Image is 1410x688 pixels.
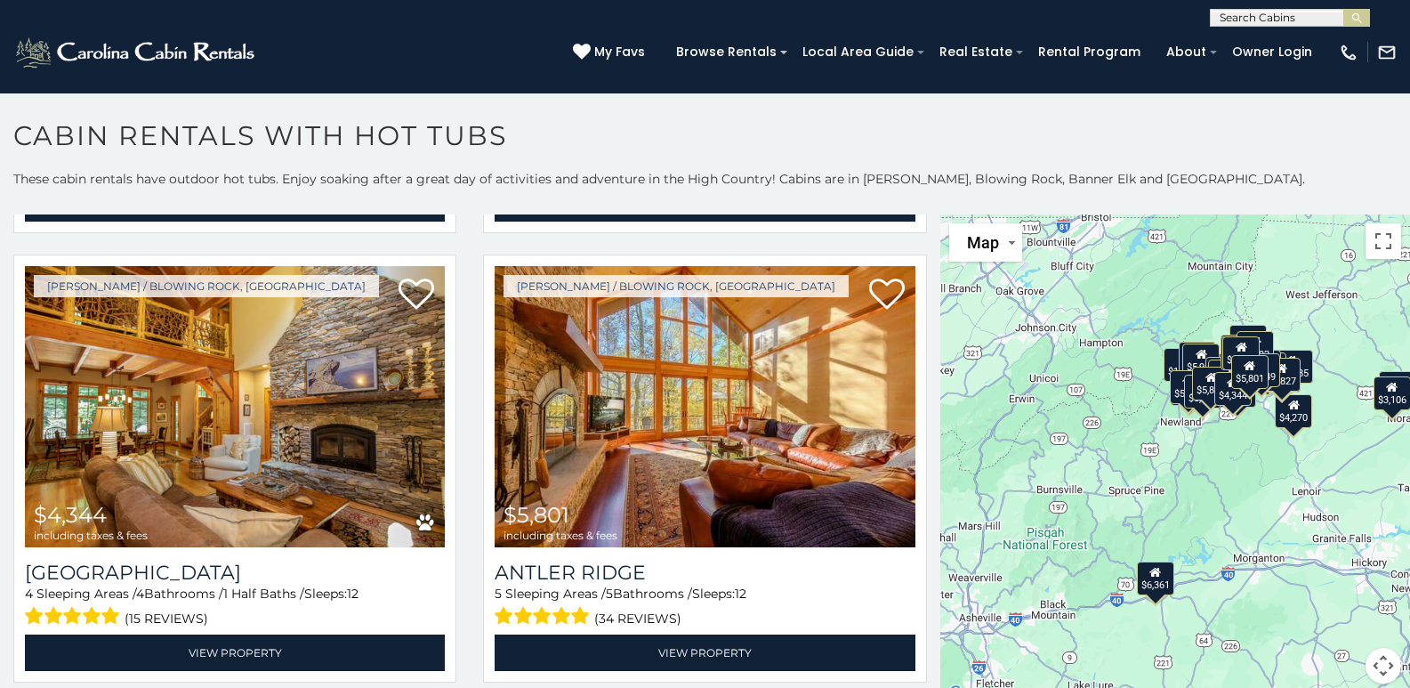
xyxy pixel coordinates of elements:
span: including taxes & fees [34,530,148,541]
div: $4,344 [1214,371,1252,405]
a: Rental Program [1029,38,1149,66]
a: Add to favorites [869,277,905,314]
div: $10,281 [1164,347,1206,381]
span: 4 [136,586,144,602]
h3: Mountain Song Lodge [25,561,445,585]
span: 1 Half Baths / [223,586,304,602]
div: $6,361 [1137,561,1174,595]
img: Antler Ridge [495,266,914,547]
a: Owner Login [1223,38,1321,66]
span: 4 [25,586,33,602]
button: Toggle fullscreen view [1366,223,1401,259]
button: Map camera controls [1366,648,1401,684]
a: View Property [495,635,914,671]
div: $4,270 [1275,393,1312,427]
button: Change map style [949,223,1022,262]
div: Sleeping Areas / Bathrooms / Sleeps: [495,585,914,630]
div: $3,953 [1262,359,1300,393]
div: Sleeping Areas / Bathrooms / Sleeps: [25,585,445,630]
a: [GEOGRAPHIC_DATA] [25,561,445,585]
div: $3,827 [1263,358,1301,392]
a: [PERSON_NAME] / Blowing Rock, [GEOGRAPHIC_DATA] [504,275,849,297]
div: $12,185 [1269,350,1312,384]
div: $4,792 [1237,331,1274,365]
a: Mountain Song Lodge $4,344 including taxes & fees [25,266,445,547]
a: View Property [25,635,445,671]
div: $3,896 [1229,324,1267,358]
span: 12 [347,586,359,602]
span: Map [967,233,999,252]
a: Real Estate [931,38,1021,66]
div: $5,986 [1182,344,1220,377]
a: Add to favorites [399,277,434,314]
img: Mountain Song Lodge [25,266,445,547]
span: $5,801 [504,502,569,528]
a: About [1157,38,1215,66]
div: $5,749 [1242,352,1279,386]
span: (34 reviews) [594,607,681,630]
div: $4,579 [1218,373,1255,407]
a: Local Area Guide [794,38,923,66]
div: $5,801 [1230,354,1268,388]
span: 5 [606,586,613,602]
div: $4,206 [1179,342,1216,376]
div: $3,106 [1373,376,1410,409]
div: $5,871 [1192,366,1229,400]
a: Antler Ridge $5,801 including taxes & fees [495,266,914,547]
span: $4,344 [34,502,107,528]
span: (15 reviews) [125,607,208,630]
span: 12 [735,586,746,602]
img: phone-regular-white.png [1339,43,1358,62]
div: $6,065 [1222,336,1260,370]
a: Antler Ridge [495,561,914,585]
span: including taxes & fees [504,530,617,541]
a: [PERSON_NAME] / Blowing Rock, [GEOGRAPHIC_DATA] [34,275,379,297]
a: My Favs [573,43,649,62]
img: White-1-2.png [13,35,260,70]
img: mail-regular-white.png [1377,43,1397,62]
div: $5,507 [1170,369,1207,403]
span: My Favs [594,43,645,61]
div: $5,775 [1184,374,1221,408]
div: $4,765 [1220,336,1257,370]
a: Browse Rentals [667,38,786,66]
span: 5 [495,586,502,602]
